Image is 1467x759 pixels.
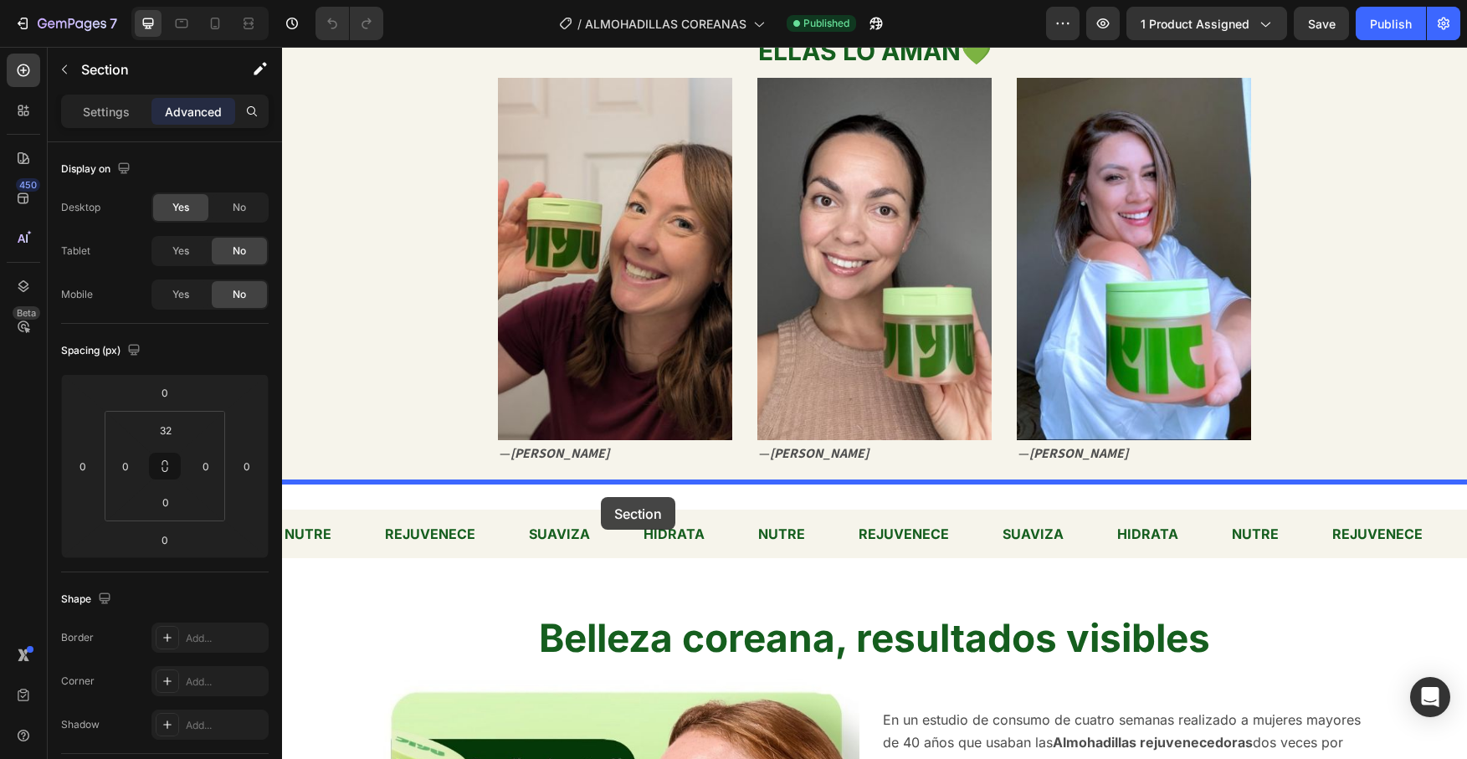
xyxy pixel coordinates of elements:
[7,7,125,40] button: 7
[149,490,182,515] input: 0px
[165,103,222,121] p: Advanced
[149,418,182,443] input: 2xl
[1410,677,1450,717] div: Open Intercom Messenger
[585,15,746,33] span: ALMOHADILLAS COREANAS
[172,244,189,259] span: Yes
[1370,15,1412,33] div: Publish
[110,13,117,33] p: 7
[81,59,218,79] p: Section
[61,674,95,689] div: Corner
[113,454,138,479] input: 0px
[1308,17,1336,31] span: Save
[61,630,94,645] div: Border
[233,244,246,259] span: No
[234,454,259,479] input: 0
[803,16,849,31] span: Published
[83,103,130,121] p: Settings
[61,158,134,181] div: Display on
[1141,15,1249,33] span: 1 product assigned
[16,178,40,192] div: 450
[315,7,383,40] div: Undo/Redo
[61,200,100,215] div: Desktop
[61,717,100,732] div: Shadow
[282,47,1467,759] iframe: Design area
[186,631,264,646] div: Add...
[61,340,144,362] div: Spacing (px)
[1294,7,1349,40] button: Save
[148,380,182,405] input: 0
[61,244,90,259] div: Tablet
[13,306,40,320] div: Beta
[61,287,93,302] div: Mobile
[70,454,95,479] input: 0
[233,200,246,215] span: No
[1356,7,1426,40] button: Publish
[186,718,264,733] div: Add...
[233,287,246,302] span: No
[148,527,182,552] input: 0
[172,200,189,215] span: Yes
[1126,7,1287,40] button: 1 product assigned
[186,674,264,690] div: Add...
[193,454,218,479] input: 0px
[172,287,189,302] span: Yes
[61,588,115,611] div: Shape
[577,15,582,33] span: /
